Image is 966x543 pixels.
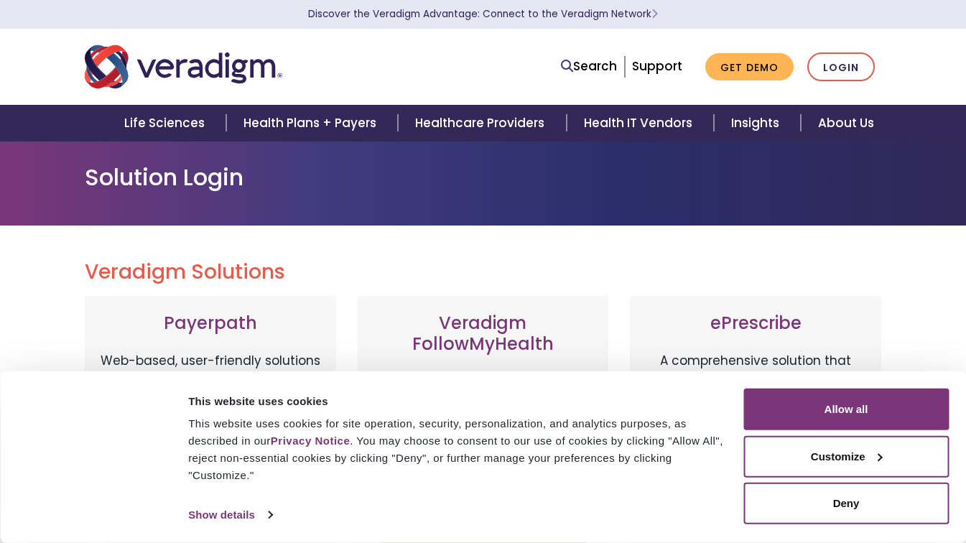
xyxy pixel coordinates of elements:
a: Login [807,52,875,82]
h2: Veradigm Solutions [85,260,882,284]
a: Get Demo [705,53,794,81]
a: Insights [714,105,801,141]
button: Customize [743,435,949,477]
button: Deny [743,483,949,524]
a: Support [632,57,682,75]
div: This website uses cookies [188,392,727,409]
div: This website uses cookies for site operation, security, personalization, and analytics purposes, ... [188,415,727,484]
a: Discover the Veradigm Advantage: Connect to the Veradigm NetworkLearn More [308,7,658,21]
p: A comprehensive solution that simplifies prescribing for healthcare providers with features like ... [644,351,867,542]
a: Health IT Vendors [567,105,714,141]
a: Show details [188,504,271,526]
a: Health Plans + Payers [226,105,398,141]
a: Life Sciences [107,105,226,141]
a: Healthcare Providers [398,105,566,141]
a: Privacy Notice [271,435,350,447]
button: Allow all [743,389,949,430]
h1: Solution Login [85,164,882,191]
p: Web-based, user-friendly solutions that help providers and practice administrators enhance revenu... [99,351,322,542]
a: Search [561,57,617,76]
h3: ePrescribe [644,313,867,334]
h3: Veradigm FollowMyHealth [372,313,595,355]
h3: Payerpath [99,313,322,334]
span: Learn More [651,7,658,21]
img: Veradigm logo [85,43,282,90]
a: About Us [801,105,891,141]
